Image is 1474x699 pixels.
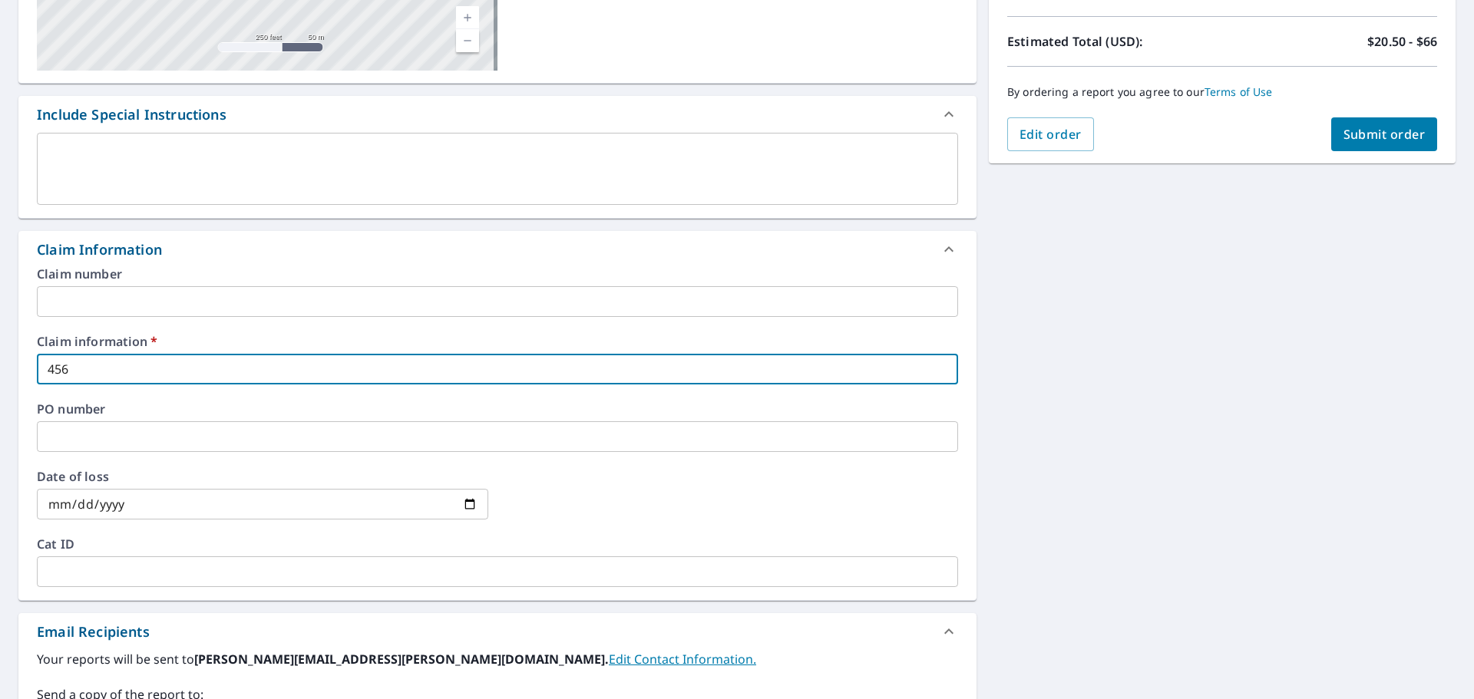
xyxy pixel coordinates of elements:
[1007,117,1094,151] button: Edit order
[37,335,958,348] label: Claim information
[194,651,609,668] b: [PERSON_NAME][EMAIL_ADDRESS][PERSON_NAME][DOMAIN_NAME].
[1007,32,1222,51] p: Estimated Total (USD):
[456,29,479,52] a: Current Level 17, Zoom Out
[37,104,226,125] div: Include Special Instructions
[37,650,958,668] label: Your reports will be sent to
[37,538,958,550] label: Cat ID
[1343,126,1426,143] span: Submit order
[18,231,977,268] div: Claim Information
[37,239,162,260] div: Claim Information
[609,651,756,668] a: EditContactInfo
[456,6,479,29] a: Current Level 17, Zoom In
[18,613,977,650] div: Email Recipients
[18,96,977,133] div: Include Special Instructions
[37,622,150,642] div: Email Recipients
[1367,32,1437,51] p: $20.50 - $66
[1331,117,1438,151] button: Submit order
[1205,84,1273,99] a: Terms of Use
[1007,85,1437,99] p: By ordering a report you agree to our
[1020,126,1082,143] span: Edit order
[37,268,958,280] label: Claim number
[37,470,488,483] label: Date of loss
[37,403,958,415] label: PO number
